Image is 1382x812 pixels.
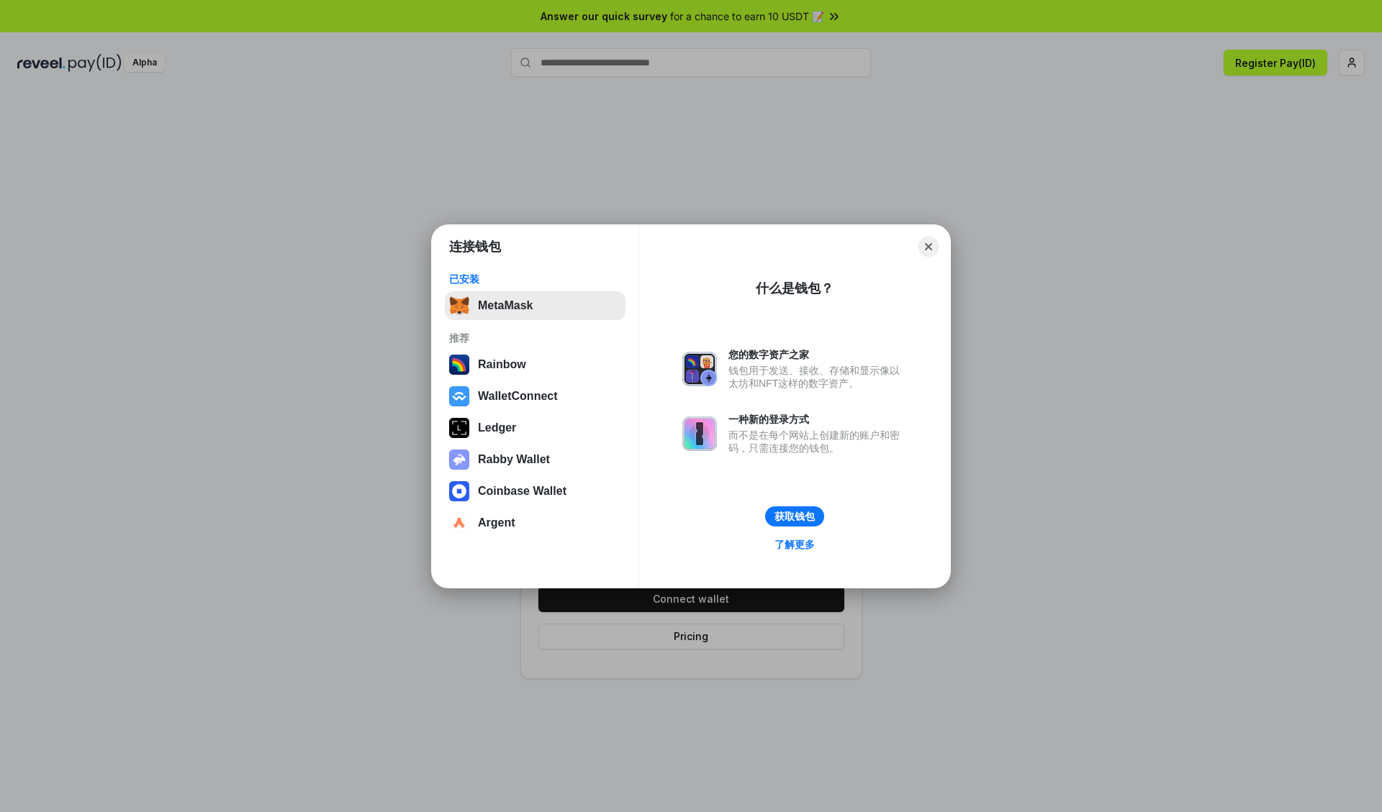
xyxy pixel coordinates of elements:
[756,280,834,297] div: 什么是钱包？
[728,364,907,390] div: 钱包用于发送、接收、存储和显示像以太坊和NFT这样的数字资产。
[445,508,625,537] button: Argent
[449,332,621,345] div: 推荐
[682,416,717,451] img: svg+xml,%3Csvg%20xmlns%3D%22http%3A%2F%2Fwww.w3.org%2F2000%2Fsvg%22%20fill%3D%22none%22%20viewBox...
[445,445,625,474] button: Rabby Wallet
[774,510,815,523] div: 获取钱包
[478,485,566,498] div: Coinbase Wallet
[449,418,469,438] img: svg+xml,%3Csvg%20xmlns%3D%22http%3A%2F%2Fwww.w3.org%2F2000%2Fsvg%22%20width%3D%2228%22%20height%3...
[449,238,501,255] h1: 连接钱包
[445,291,625,320] button: MetaMask
[445,350,625,379] button: Rainbow
[728,413,907,426] div: 一种新的登录方式
[918,237,939,257] button: Close
[478,390,558,403] div: WalletConnect
[449,450,469,470] img: svg+xml,%3Csvg%20xmlns%3D%22http%3A%2F%2Fwww.w3.org%2F2000%2Fsvg%22%20fill%3D%22none%22%20viewBox...
[728,348,907,361] div: 您的数字资产之家
[774,538,815,551] div: 了解更多
[449,273,621,286] div: 已安装
[478,421,516,434] div: Ledger
[478,516,515,529] div: Argent
[445,382,625,411] button: WalletConnect
[728,429,907,455] div: 而不是在每个网站上创建新的账户和密码，只需连接您的钱包。
[449,296,469,316] img: svg+xml,%3Csvg%20fill%3D%22none%22%20height%3D%2233%22%20viewBox%3D%220%200%2035%2033%22%20width%...
[449,513,469,533] img: svg+xml,%3Csvg%20width%3D%2228%22%20height%3D%2228%22%20viewBox%3D%220%200%2028%2028%22%20fill%3D...
[478,453,550,466] div: Rabby Wallet
[478,299,533,312] div: MetaMask
[682,352,717,386] img: svg+xml,%3Csvg%20xmlns%3D%22http%3A%2F%2Fwww.w3.org%2F2000%2Fsvg%22%20fill%3D%22none%22%20viewBox...
[766,535,823,554] a: 了解更多
[445,477,625,506] button: Coinbase Wallet
[478,358,526,371] div: Rainbow
[445,414,625,442] button: Ledger
[449,386,469,406] img: svg+xml,%3Csvg%20width%3D%2228%22%20height%3D%2228%22%20viewBox%3D%220%200%2028%2028%22%20fill%3D...
[449,481,469,501] img: svg+xml,%3Csvg%20width%3D%2228%22%20height%3D%2228%22%20viewBox%3D%220%200%2028%2028%22%20fill%3D...
[765,506,824,526] button: 获取钱包
[449,355,469,375] img: svg+xml,%3Csvg%20width%3D%22120%22%20height%3D%22120%22%20viewBox%3D%220%200%20120%20120%22%20fil...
